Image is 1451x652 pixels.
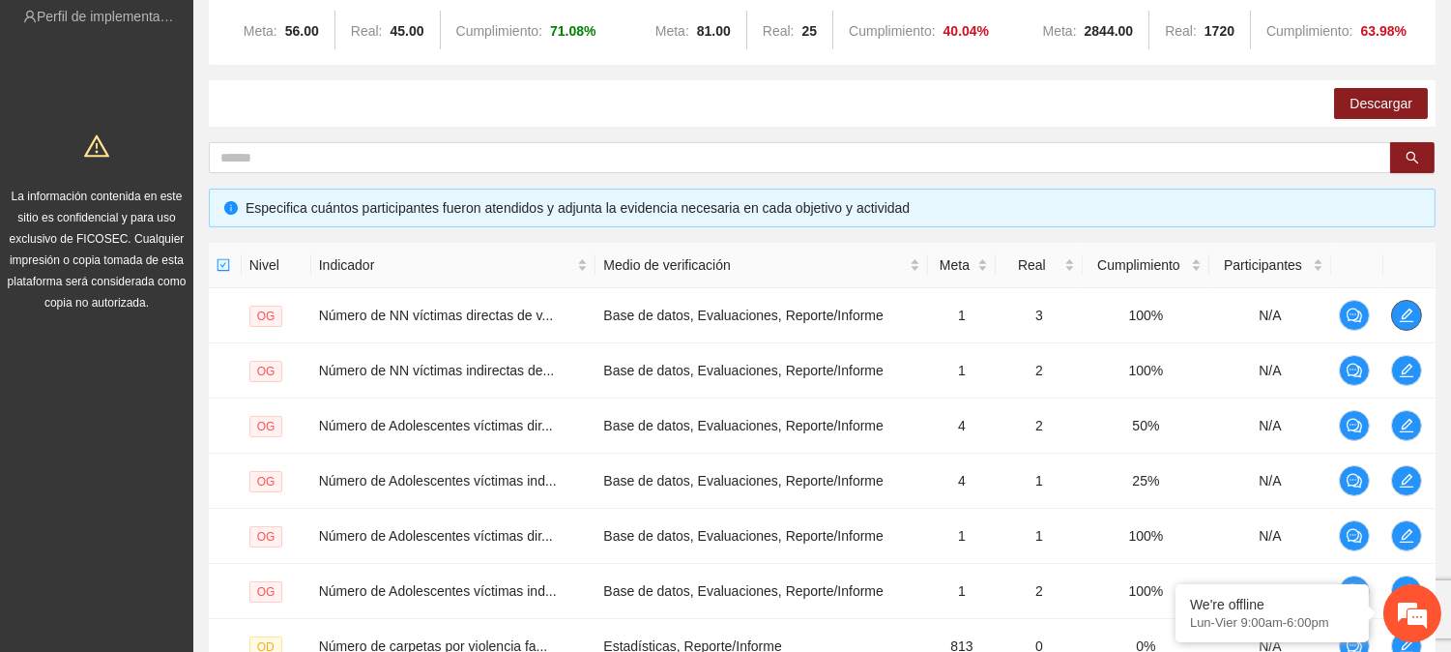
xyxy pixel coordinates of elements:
[1209,454,1331,509] td: N/A
[1209,399,1331,454] td: N/A
[1391,355,1422,386] button: edit
[1083,288,1209,343] td: 100%
[1090,254,1187,276] span: Cumplimiento
[317,10,363,56] div: Minimizar ventana de chat en vivo
[1339,355,1370,386] button: comment
[996,454,1083,509] td: 1
[1392,308,1421,323] span: edit
[849,23,935,39] span: Cumplimiento:
[1003,254,1060,276] span: Real
[1083,343,1209,399] td: 100%
[928,243,996,288] th: Meta
[928,399,996,454] td: 4
[595,564,928,619] td: Base de datos, Evaluaciones, Reporte/Informe
[943,23,990,39] strong: 40.04 %
[1361,23,1407,39] strong: 63.98 %
[1391,410,1422,441] button: edit
[319,583,557,599] span: Número de Adolescentes víctimas ind...
[1083,399,1209,454] td: 50%
[244,23,277,39] span: Meta:
[224,201,238,215] span: info-circle
[456,23,542,39] span: Cumplimiento:
[1391,520,1422,551] button: edit
[249,361,283,382] span: OG
[1392,418,1421,433] span: edit
[1204,23,1234,39] strong: 1720
[319,418,553,433] span: Número de Adolescentes víctimas dir...
[249,416,283,437] span: OG
[1217,254,1309,276] span: Participantes
[1043,23,1077,39] span: Meta:
[1391,300,1422,331] button: edit
[655,23,689,39] span: Meta:
[1339,465,1370,496] button: comment
[936,254,973,276] span: Meta
[802,23,818,39] strong: 25
[1209,243,1331,288] th: Participantes
[1209,564,1331,619] td: N/A
[1334,88,1428,119] button: Descargar
[1391,465,1422,496] button: edit
[928,343,996,399] td: 1
[1390,142,1435,173] button: search
[1392,583,1421,599] span: edit
[1391,576,1422,607] button: edit
[603,254,906,276] span: Medio de verificación
[351,23,383,39] span: Real:
[319,308,553,323] span: Número de NN víctimas directas de v...
[285,23,319,39] strong: 56.00
[1083,564,1209,619] td: 100%
[246,197,1420,219] div: Especifica cuántos participantes fueron atendidos y adjunta la evidencia necesaria en cada objeti...
[1165,23,1197,39] span: Real:
[1083,454,1209,509] td: 25%
[1190,597,1354,612] div: We're offline
[996,243,1083,288] th: Real
[928,454,996,509] td: 4
[595,509,928,564] td: Base de datos, Evaluaciones, Reporte/Informe
[595,243,928,288] th: Medio de verificación
[8,190,187,310] span: La información contenida en este sitio es confidencial y para uso exclusivo de FICOSEC. Cualquier...
[1209,288,1331,343] td: N/A
[101,99,325,124] div: Dejar un mensaje
[1339,410,1370,441] button: comment
[1349,93,1412,114] span: Descargar
[319,254,574,276] span: Indicador
[1266,23,1352,39] span: Cumplimiento:
[319,473,557,489] span: Número de Adolescentes víctimas ind...
[10,441,368,509] textarea: Escriba su mensaje aquí y haga clic en “Enviar”
[928,509,996,564] td: 1
[249,471,283,492] span: OG
[595,399,928,454] td: Base de datos, Evaluaciones, Reporte/Informe
[595,454,928,509] td: Base de datos, Evaluaciones, Reporte/Informe
[928,564,996,619] td: 1
[1085,23,1134,39] strong: 2844.00
[1339,300,1370,331] button: comment
[391,23,424,39] strong: 45.00
[996,509,1083,564] td: 1
[595,343,928,399] td: Base de datos, Evaluaciones, Reporte/Informe
[996,288,1083,343] td: 3
[1339,576,1370,607] button: comment
[996,343,1083,399] td: 2
[84,133,109,159] span: warning
[763,23,795,39] span: Real:
[1209,509,1331,564] td: N/A
[242,243,311,288] th: Nivel
[37,215,341,410] span: Estamos sin conexión. Déjenos un mensaje.
[1209,343,1331,399] td: N/A
[1392,473,1421,489] span: edit
[928,288,996,343] td: 1
[1083,243,1209,288] th: Cumplimiento
[311,243,596,288] th: Indicador
[249,581,283,603] span: OG
[1392,528,1421,544] span: edit
[1339,520,1370,551] button: comment
[37,9,188,24] a: Perfil de implementadora
[319,363,555,378] span: Número de NN víctimas indirectas de...
[1392,363,1421,378] span: edit
[996,564,1083,619] td: 2
[1406,151,1419,166] span: search
[996,399,1083,454] td: 2
[288,509,351,535] em: Enviar
[249,526,283,548] span: OG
